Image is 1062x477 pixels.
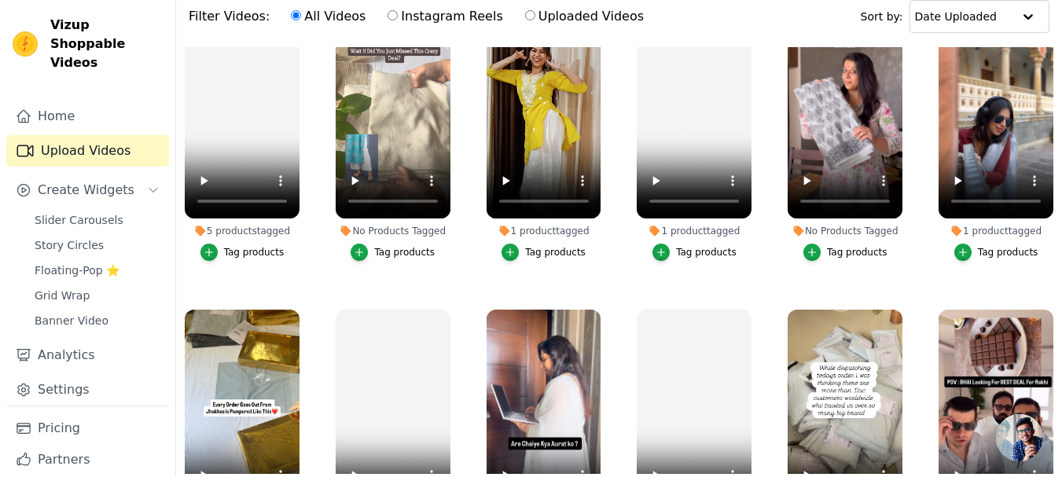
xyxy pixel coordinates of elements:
[25,284,169,306] a: Grid Wrap
[290,6,366,27] label: All Videos
[803,244,887,261] button: Tag products
[524,6,645,27] label: Uploaded Videos
[13,31,38,57] img: Vizup
[6,174,169,206] button: Create Widgets
[652,244,737,261] button: Tag products
[291,10,301,20] input: All Videos
[996,414,1043,461] a: Open chat
[487,225,601,237] div: 1 product tagged
[185,225,299,237] div: 5 products tagged
[6,413,169,444] a: Pricing
[374,246,435,259] div: Tag products
[25,209,169,231] a: Slider Carousels
[525,246,586,259] div: Tag products
[387,6,503,27] label: Instagram Reels
[38,181,134,200] span: Create Widgets
[676,246,737,259] div: Tag products
[25,234,169,256] a: Story Circles
[788,225,902,237] div: No Products Tagged
[35,288,90,303] span: Grid Wrap
[525,10,535,20] input: Uploaded Videos
[388,10,398,20] input: Instagram Reels
[25,310,169,332] a: Banner Video
[200,244,285,261] button: Tag products
[827,246,887,259] div: Tag products
[336,225,450,237] div: No Products Tagged
[978,246,1038,259] div: Tag products
[224,246,285,259] div: Tag products
[502,244,586,261] button: Tag products
[35,262,119,278] span: Floating-Pop ⭐
[6,339,169,371] a: Analytics
[35,313,108,328] span: Banner Video
[50,16,163,72] span: Vizup Shoppable Videos
[25,259,169,281] a: Floating-Pop ⭐
[939,225,1053,237] div: 1 product tagged
[6,101,169,132] a: Home
[35,212,123,228] span: Slider Carousels
[6,374,169,405] a: Settings
[954,244,1038,261] button: Tag products
[35,237,104,253] span: Story Circles
[351,244,435,261] button: Tag products
[6,135,169,167] a: Upload Videos
[637,225,751,237] div: 1 product tagged
[6,444,169,475] a: Partners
